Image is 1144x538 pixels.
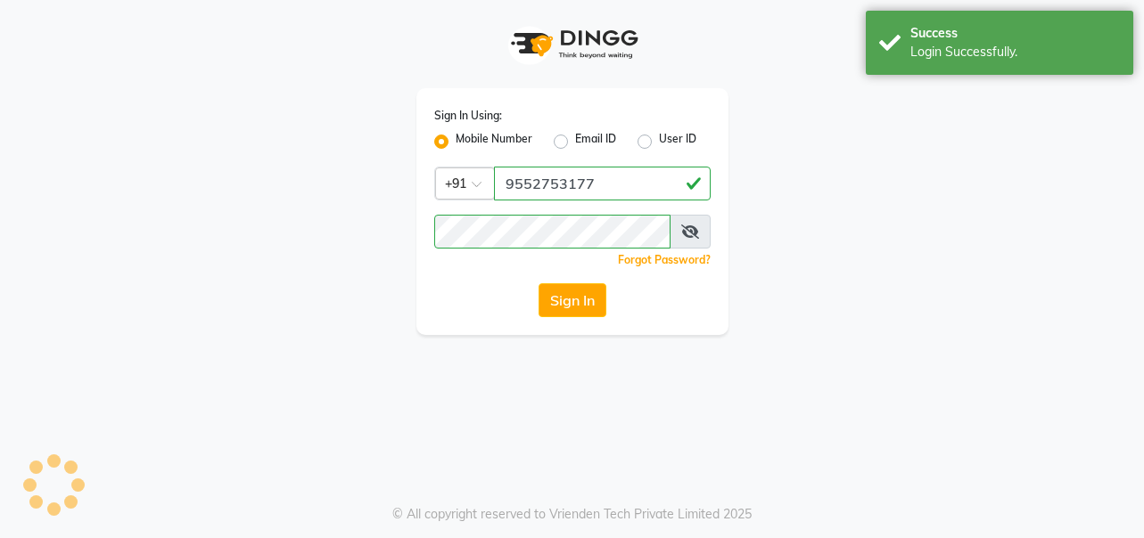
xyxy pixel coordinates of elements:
img: logo1.svg [501,18,644,70]
label: Mobile Number [456,131,532,152]
input: Username [434,215,671,249]
label: Sign In Using: [434,108,502,124]
button: Sign In [539,283,606,317]
a: Forgot Password? [618,253,711,266]
div: Success [910,24,1120,43]
input: Username [494,167,711,200]
label: Email ID [575,131,616,152]
label: User ID [659,131,696,152]
div: Login Successfully. [910,43,1120,61]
